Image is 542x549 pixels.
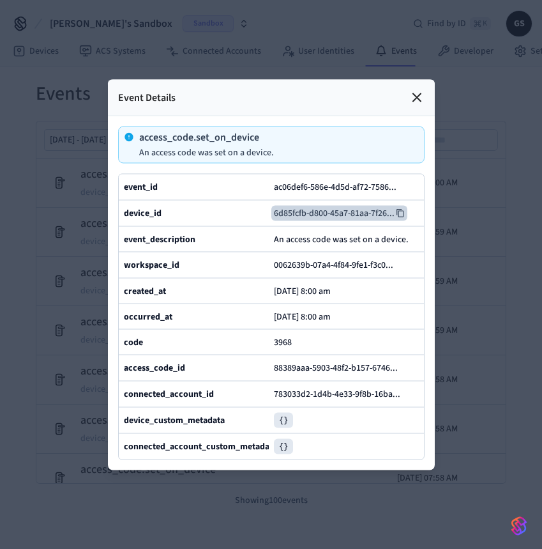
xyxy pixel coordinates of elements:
button: 0062639b-07a4-4f84-9fe1-f3c0... [271,257,406,272]
button: ac06def6-586e-4d5d-af72-7586... [271,179,409,194]
b: code [124,336,143,348]
p: Event Details [118,89,176,105]
b: workspace_id [124,258,179,271]
p: [DATE] 8:00 am [274,286,331,296]
b: connected_account_id [124,387,214,400]
b: connected_account_custom_metadata [124,440,277,452]
button: 88389aaa-5903-48f2-b157-6746... [271,360,410,375]
b: occurred_at [124,310,172,323]
b: device_custom_metadata [124,414,225,426]
b: event_description [124,233,195,245]
span: An access code was set on a device. [274,233,409,245]
pre: {} [274,412,293,428]
pre: {} [274,438,293,454]
img: SeamLogoGradient.69752ec5.svg [511,516,527,536]
b: event_id [124,180,158,193]
p: [DATE] 8:00 am [274,311,331,321]
b: access_code_id [124,361,185,374]
button: 783033d2-1d4b-4e33-9f8b-16ba... [271,386,413,401]
p: access_code.set_on_device [139,132,274,142]
span: 3968 [274,336,292,348]
b: device_id [124,206,162,219]
button: 6d85fcfb-d800-45a7-81aa-7f26... [271,205,407,220]
b: created_at [124,284,166,297]
p: An access code was set on a device. [139,147,274,157]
